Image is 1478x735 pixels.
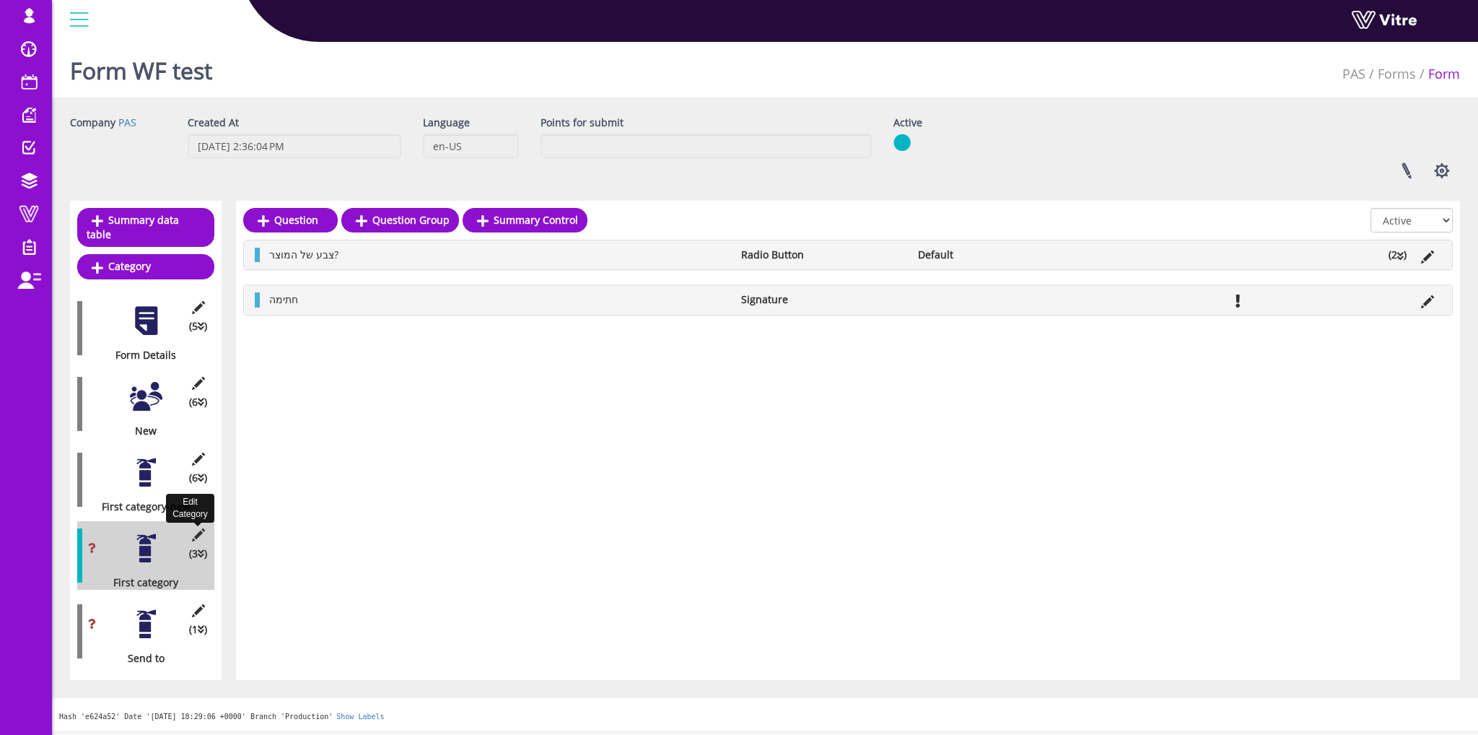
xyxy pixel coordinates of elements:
span: (6 ) [189,471,207,485]
a: Question [243,208,338,232]
a: Show Labels [336,713,384,721]
li: Form [1416,65,1460,84]
a: Question Group [341,208,459,232]
div: First category [77,575,204,590]
div: Send to [77,651,204,666]
a: PAS [118,116,136,129]
li: Default [911,248,1088,262]
div: First category-new [77,500,204,514]
div: New [77,424,204,438]
span: (5 ) [189,319,207,334]
li: Radio Button [734,248,911,262]
span: צבע של המוצר? [269,248,338,261]
li: (2 ) [1381,248,1414,262]
label: Points for submit [541,116,624,130]
span: (1 ) [189,622,207,637]
span: (3 ) [189,547,207,561]
h1: Form WF test [70,36,212,97]
label: Language [423,116,470,130]
span: חתימה [269,292,298,306]
a: Forms [1378,65,1416,82]
span: Hash 'e624a52' Date '[DATE] 18:29:06 +0000' Branch 'Production' [59,713,333,721]
a: PAS [1342,65,1365,82]
a: Category [77,254,214,279]
label: Company [70,116,115,130]
a: Summary data table [77,208,214,247]
img: yes [893,134,911,152]
li: Signature [734,292,911,307]
div: Form Details [77,348,204,362]
div: Edit Category [166,494,214,523]
a: Summary Control [463,208,587,232]
label: Created At [188,116,239,130]
span: (6 ) [189,395,207,409]
label: Active [893,116,922,130]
